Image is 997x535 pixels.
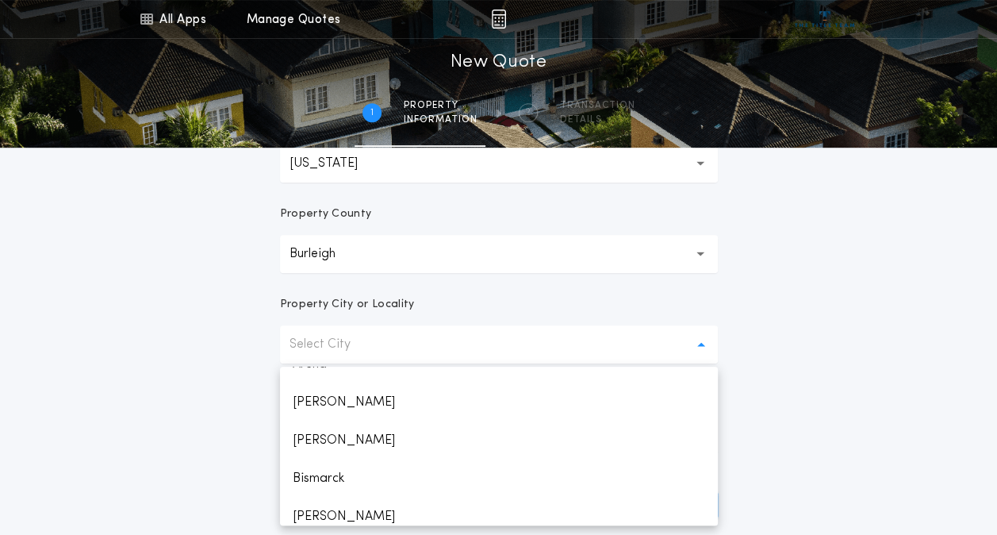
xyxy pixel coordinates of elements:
span: information [404,114,477,126]
span: Transaction [560,99,635,112]
h2: 2 [525,106,531,119]
p: Property County [280,206,372,222]
p: Bismarck [280,460,718,498]
ul: Select City [280,367,718,525]
img: vs-icon [795,11,854,27]
p: Burleigh [290,244,361,264]
p: [PERSON_NAME] [280,383,718,421]
p: Select City [290,335,376,354]
h2: 1 [370,106,374,119]
h1: New Quote [450,50,546,75]
p: [US_STATE] [290,154,383,173]
p: Property City or Locality [280,297,415,313]
p: [PERSON_NAME] [280,421,718,460]
button: Burleigh [280,235,718,273]
img: img [491,10,506,29]
button: [US_STATE] [280,144,718,183]
button: Select City [280,325,718,364]
span: details [560,114,635,126]
span: Property [404,99,477,112]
